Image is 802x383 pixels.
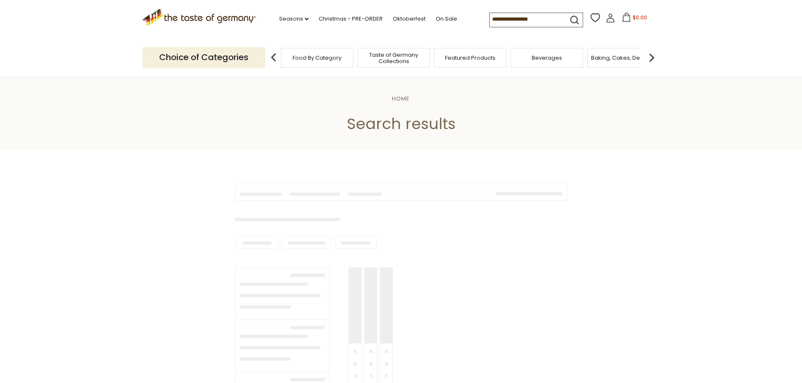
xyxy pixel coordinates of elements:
[265,49,282,66] img: previous arrow
[617,13,653,25] button: $0.00
[360,52,427,64] a: Taste of Germany Collections
[392,95,410,103] a: Home
[532,55,562,61] a: Beverages
[633,14,647,21] span: $0.00
[643,49,660,66] img: next arrow
[319,14,383,24] a: Christmas - PRE-ORDER
[142,47,265,68] p: Choice of Categories
[393,14,426,24] a: Oktoberfest
[436,14,457,24] a: On Sale
[293,55,341,61] a: Food By Category
[445,55,496,61] a: Featured Products
[26,114,776,133] h1: Search results
[591,55,656,61] a: Baking, Cakes, Desserts
[279,14,309,24] a: Seasons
